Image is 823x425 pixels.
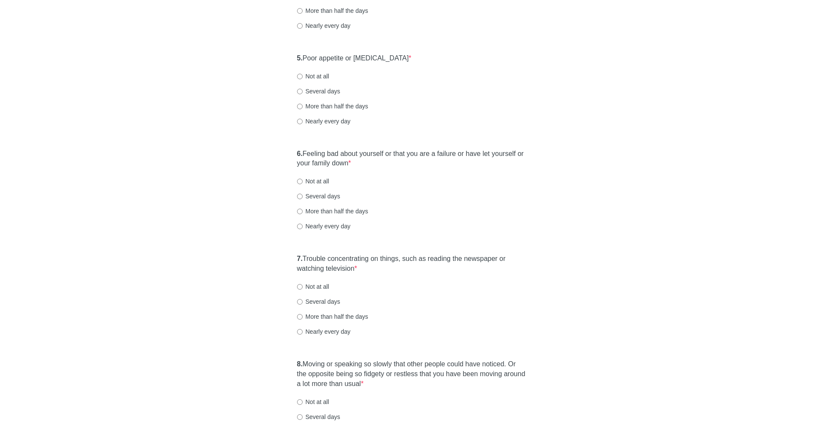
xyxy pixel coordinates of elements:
input: Nearly every day [297,224,303,229]
label: Several days [297,192,340,201]
label: Not at all [297,398,329,406]
label: Several days [297,87,340,96]
strong: 7. [297,255,303,262]
label: More than half the days [297,312,368,321]
input: Not at all [297,284,303,290]
label: Several days [297,413,340,421]
label: Trouble concentrating on things, such as reading the newspaper or watching television [297,254,526,274]
label: Nearly every day [297,222,351,230]
label: Moving or speaking so slowly that other people could have noticed. Or the opposite being so fidge... [297,359,526,389]
label: Several days [297,297,340,306]
label: More than half the days [297,6,368,15]
input: Several days [297,194,303,199]
input: Nearly every day [297,119,303,124]
label: Not at all [297,282,329,291]
input: Nearly every day [297,329,303,335]
input: Several days [297,299,303,305]
input: Not at all [297,179,303,184]
strong: 6. [297,150,303,157]
label: Nearly every day [297,21,351,30]
input: More than half the days [297,104,303,109]
input: Not at all [297,399,303,405]
input: More than half the days [297,314,303,320]
label: Not at all [297,177,329,186]
label: More than half the days [297,207,368,215]
input: Several days [297,414,303,420]
label: Nearly every day [297,327,351,336]
input: More than half the days [297,209,303,214]
input: Nearly every day [297,23,303,29]
label: Feeling bad about yourself or that you are a failure or have let yourself or your family down [297,149,526,169]
input: Not at all [297,74,303,79]
input: Several days [297,89,303,94]
label: Nearly every day [297,117,351,126]
label: More than half the days [297,102,368,111]
strong: 8. [297,360,303,368]
input: More than half the days [297,8,303,14]
label: Not at all [297,72,329,81]
strong: 5. [297,54,303,62]
label: Poor appetite or [MEDICAL_DATA] [297,54,411,63]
